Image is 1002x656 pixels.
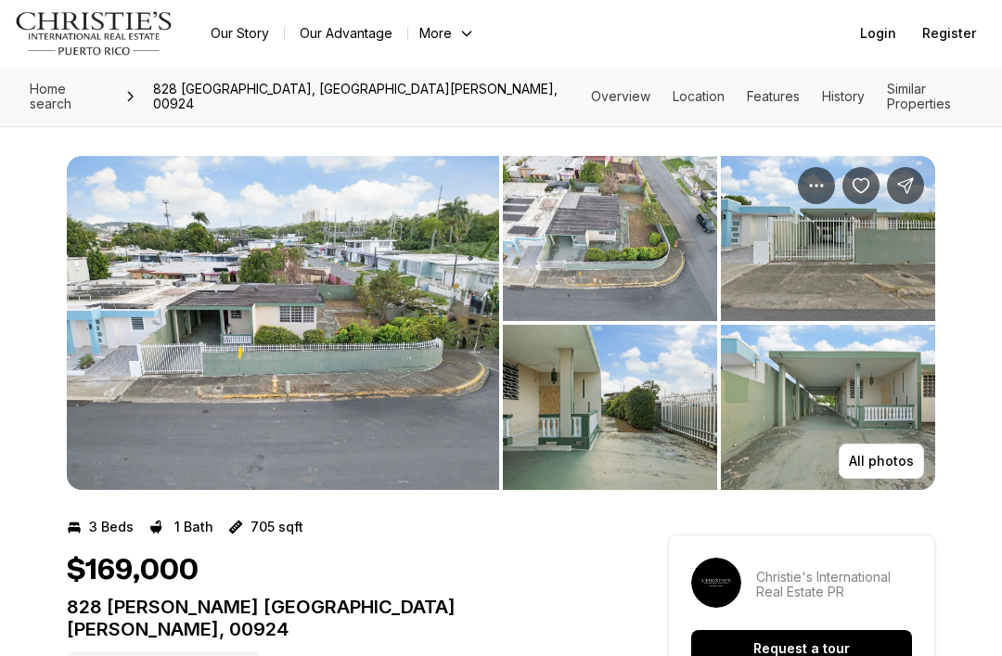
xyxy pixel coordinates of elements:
[503,325,717,490] button: View image gallery
[503,156,717,321] button: View image gallery
[591,88,650,104] a: Skip to: Overview
[408,20,486,46] button: More
[798,167,835,204] button: Property options
[146,74,592,119] span: 828 [GEOGRAPHIC_DATA], [GEOGRAPHIC_DATA][PERSON_NAME], 00924
[887,167,924,204] button: Share Property: 828 GUADALUPE
[849,15,907,52] button: Login
[196,20,284,46] a: Our Story
[747,88,800,104] a: Skip to: Features
[911,15,987,52] button: Register
[839,444,924,479] button: All photos
[67,553,199,588] h1: $169,000
[22,74,116,119] a: Home search
[67,156,499,490] li: 1 of 7
[285,20,407,46] a: Our Advantage
[591,82,980,111] nav: Page section menu
[250,520,303,534] p: 705 sqft
[842,167,880,204] button: Save Property: 828 GUADALUPE
[822,88,865,104] a: Skip to: History
[887,81,951,111] a: Skip to: Similar Properties
[67,156,499,490] button: View image gallery
[673,88,725,104] a: Skip to: Location
[30,81,71,111] span: Home search
[860,26,896,41] span: Login
[849,454,914,469] p: All photos
[503,156,935,490] li: 2 of 7
[721,325,935,490] button: View image gallery
[15,11,173,56] img: logo
[67,156,935,490] div: Listing Photos
[67,596,601,640] p: 828 [PERSON_NAME] [GEOGRAPHIC_DATA][PERSON_NAME], 00924
[922,26,976,41] span: Register
[721,156,935,321] button: View image gallery
[89,520,134,534] p: 3 Beds
[174,520,213,534] p: 1 Bath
